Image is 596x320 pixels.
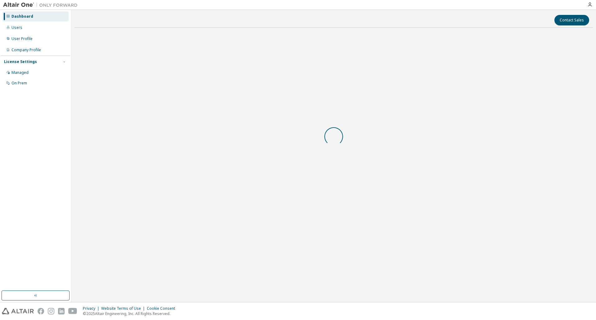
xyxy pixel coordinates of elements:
[11,47,41,52] div: Company Profile
[11,14,33,19] div: Dashboard
[101,306,147,311] div: Website Terms of Use
[11,81,27,86] div: On Prem
[147,306,179,311] div: Cookie Consent
[4,59,37,64] div: License Settings
[38,308,44,314] img: facebook.svg
[48,308,54,314] img: instagram.svg
[58,308,65,314] img: linkedin.svg
[554,15,589,25] button: Contact Sales
[3,2,81,8] img: Altair One
[11,70,29,75] div: Managed
[2,308,34,314] img: altair_logo.svg
[68,308,77,314] img: youtube.svg
[83,311,179,316] p: © 2025 Altair Engineering, Inc. All Rights Reserved.
[11,36,33,41] div: User Profile
[11,25,22,30] div: Users
[83,306,101,311] div: Privacy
